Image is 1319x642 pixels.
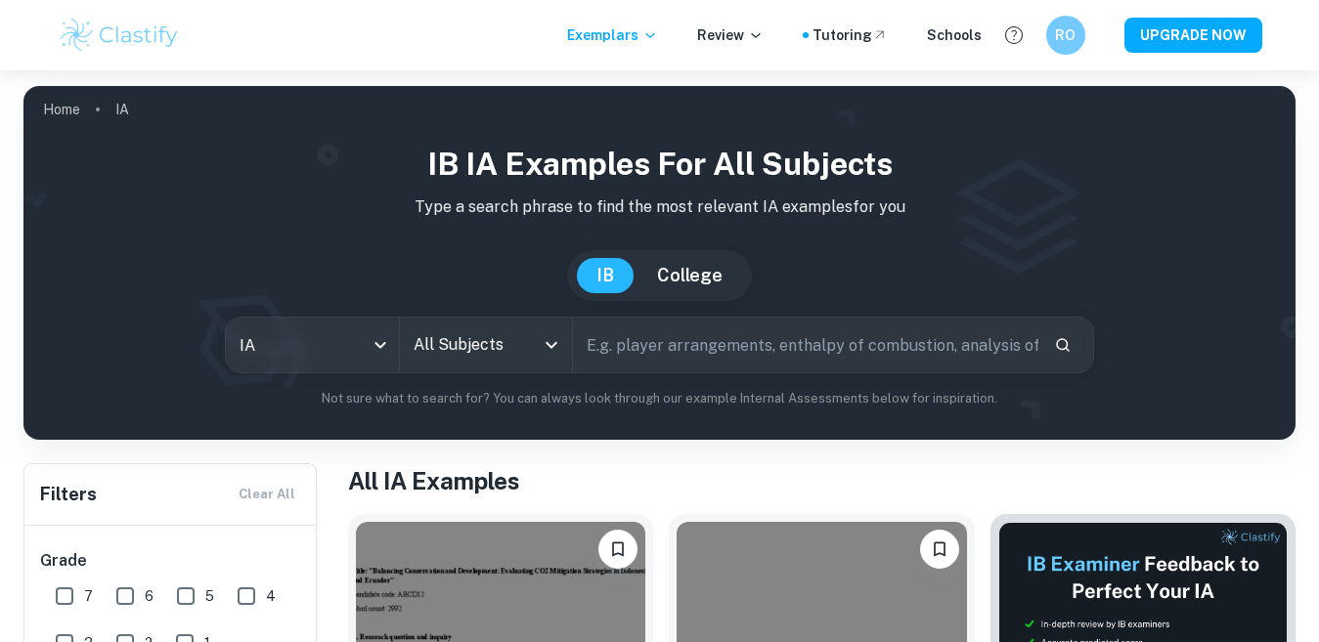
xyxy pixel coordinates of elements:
img: profile cover [23,86,1296,440]
button: College [638,258,742,293]
h1: All IA Examples [348,463,1296,498]
span: 7 [84,585,93,607]
button: Search [1046,328,1079,362]
span: 5 [205,585,214,607]
p: IA [115,99,129,120]
img: Clastify logo [58,16,182,55]
p: Exemplars [567,24,658,46]
h6: Grade [40,549,302,573]
button: RO [1046,16,1085,55]
button: Bookmark [598,530,638,569]
a: Schools [927,24,982,46]
h1: IB IA examples for all subjects [39,141,1280,188]
button: IB [577,258,634,293]
span: 4 [266,585,276,607]
h6: Filters [40,481,97,508]
p: Type a search phrase to find the most relevant IA examples for you [39,195,1280,219]
button: Open [538,331,565,359]
input: E.g. player arrangements, enthalpy of combustion, analysis of a big city... [573,318,1038,372]
p: Review [697,24,764,46]
p: Not sure what to search for? You can always look through our example Internal Assessments below f... [39,389,1280,408]
div: IA [226,318,398,372]
button: UPGRADE NOW [1124,18,1262,53]
span: 6 [145,585,154,607]
a: Home [43,96,80,123]
button: Help and Feedback [997,19,1031,52]
h6: RO [1054,24,1077,46]
a: Tutoring [813,24,888,46]
button: Bookmark [920,530,959,569]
